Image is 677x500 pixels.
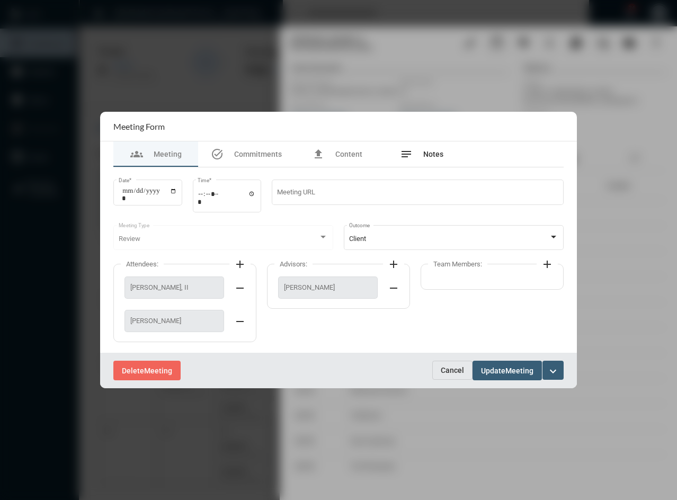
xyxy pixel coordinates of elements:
span: Cancel [441,366,464,374]
mat-icon: remove [234,315,246,328]
span: Commitments [234,150,282,158]
span: [PERSON_NAME], II [130,283,218,291]
span: Delete [122,367,144,375]
span: [PERSON_NAME] [130,317,218,325]
mat-icon: groups [130,148,143,160]
mat-icon: expand_more [547,365,559,378]
span: Meeting [505,367,533,375]
span: Client [349,235,366,243]
label: Advisors: [274,260,313,268]
mat-icon: task_alt [211,148,224,160]
span: Review [119,235,140,243]
label: Attendees: [121,260,164,268]
button: Cancel [432,361,473,380]
span: Meeting [154,150,182,158]
span: Content [335,150,362,158]
mat-icon: remove [234,282,246,294]
mat-icon: remove [387,282,400,294]
span: Update [481,367,505,375]
span: [PERSON_NAME] [284,283,372,291]
button: DeleteMeeting [113,361,181,380]
button: UpdateMeeting [473,361,542,380]
mat-icon: add [541,258,554,271]
mat-icon: file_upload [312,148,325,160]
span: Meeting [144,367,172,375]
mat-icon: add [387,258,400,271]
label: Team Members: [428,260,487,268]
mat-icon: add [234,258,246,271]
mat-icon: notes [400,148,413,160]
h2: Meeting Form [113,121,165,131]
span: Notes [423,150,443,158]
